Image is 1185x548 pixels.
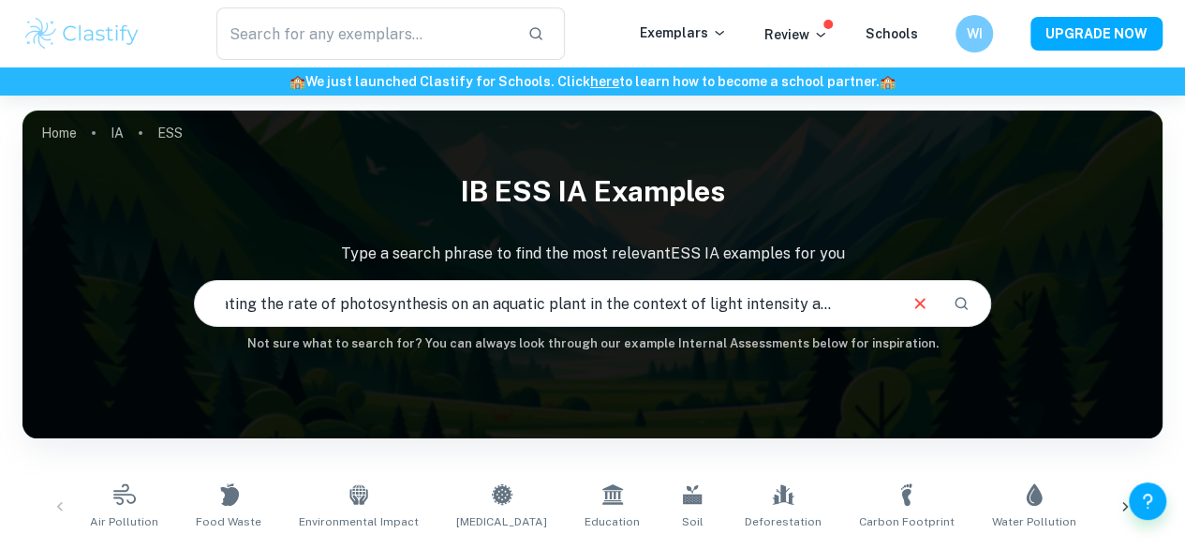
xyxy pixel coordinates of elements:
p: Type a search phrase to find the most relevant ESS IA examples for you [22,243,1163,265]
img: Clastify logo [22,15,141,52]
h6: Not sure what to search for? You can always look through our example Internal Assessments below f... [22,334,1163,353]
span: Education [585,513,640,530]
p: Exemplars [640,22,727,43]
span: Food Waste [196,513,261,530]
span: Carbon Footprint [859,513,955,530]
button: Search [945,288,977,319]
span: [MEDICAL_DATA] [456,513,547,530]
button: Clear [902,286,938,321]
span: 🏫 [289,74,305,89]
a: here [590,74,619,89]
button: UPGRADE NOW [1030,17,1163,51]
a: IA [111,120,124,146]
span: Water Pollution [992,513,1076,530]
input: E.g. rising sea levels, waste management, food waste... [195,277,896,330]
span: 🏫 [880,74,896,89]
h1: IB ESS IA examples [22,163,1163,220]
a: Home [41,120,77,146]
button: WI [955,15,993,52]
span: Deforestation [745,513,822,530]
span: Air Pollution [90,513,158,530]
span: Soil [682,513,704,530]
span: Environmental Impact [299,513,419,530]
h6: WI [964,23,985,44]
h6: We just launched Clastify for Schools. Click to learn how to become a school partner. [4,71,1181,92]
p: ESS [157,123,183,143]
input: Search for any exemplars... [216,7,512,60]
p: Review [764,24,828,45]
a: Schools [866,26,918,41]
button: Help and Feedback [1129,482,1166,520]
